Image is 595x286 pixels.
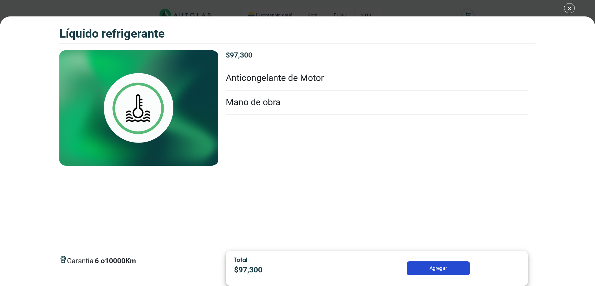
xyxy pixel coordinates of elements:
[59,27,165,41] h3: Líquido Refrigerante
[234,264,348,276] p: $ 97,300
[67,256,136,271] span: Garantía
[407,261,470,275] button: Agregar
[95,256,136,266] p: 6 o 10000 Km
[234,256,248,263] span: Total
[226,66,528,90] li: Anticongelante de Motor
[226,91,528,115] li: Mano de obra
[226,50,528,61] p: $ 97,300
